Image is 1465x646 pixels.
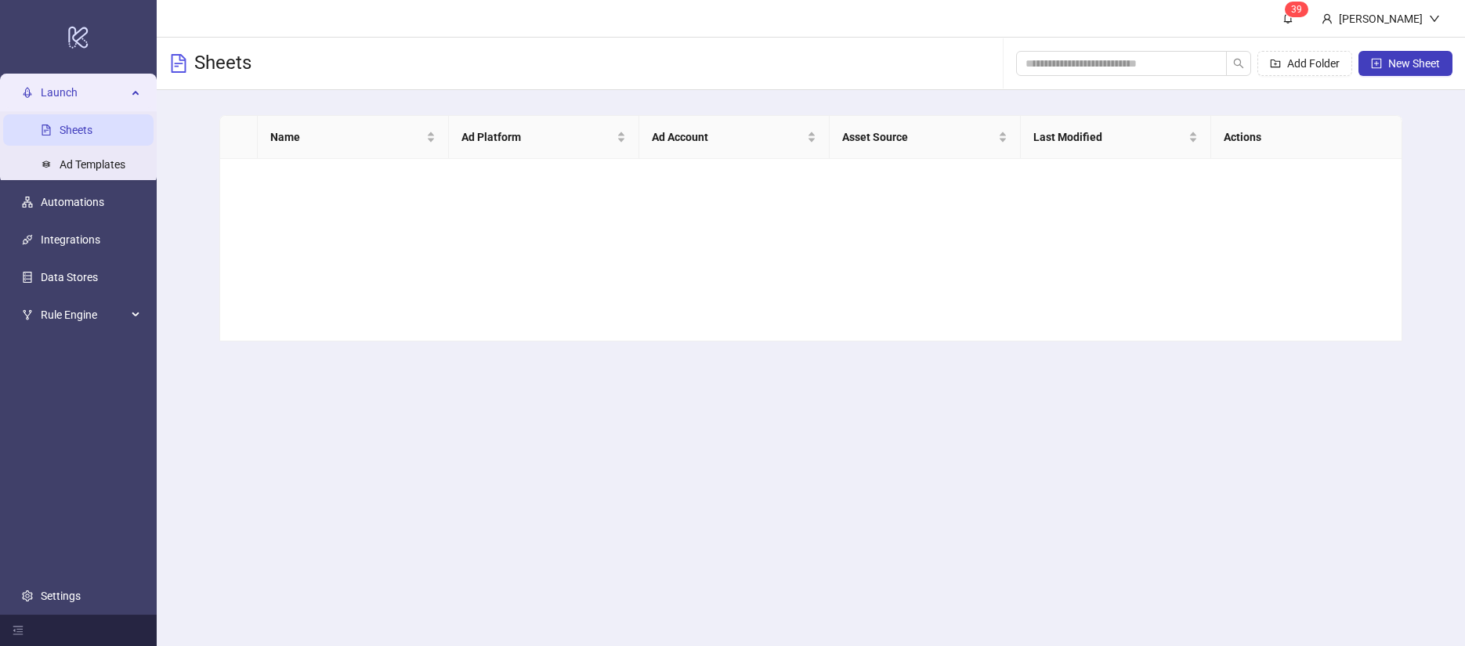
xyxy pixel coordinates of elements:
[830,116,1020,159] th: Asset Source
[1270,58,1281,69] span: folder-add
[1358,51,1452,76] button: New Sheet
[1388,57,1440,70] span: New Sheet
[449,116,639,159] th: Ad Platform
[13,625,24,636] span: menu-fold
[1297,4,1302,15] span: 9
[270,128,422,146] span: Name
[461,128,613,146] span: Ad Platform
[842,128,994,146] span: Asset Source
[1429,13,1440,24] span: down
[60,158,125,171] a: Ad Templates
[41,590,81,602] a: Settings
[41,233,100,246] a: Integrations
[258,116,448,159] th: Name
[1371,58,1382,69] span: plus-square
[1285,2,1308,17] sup: 39
[41,196,104,208] a: Automations
[1211,116,1402,159] th: Actions
[60,124,92,136] a: Sheets
[639,116,830,159] th: Ad Account
[1291,4,1297,15] span: 3
[1333,10,1429,27] div: [PERSON_NAME]
[169,54,188,73] span: file-text
[1257,51,1352,76] button: Add Folder
[652,128,804,146] span: Ad Account
[41,77,127,108] span: Launch
[22,87,33,98] span: rocket
[1287,57,1340,70] span: Add Folder
[22,309,33,320] span: fork
[1282,13,1293,23] span: bell
[41,299,127,330] span: Rule Engine
[1322,13,1333,24] span: user
[194,51,251,76] h3: Sheets
[1033,128,1185,146] span: Last Modified
[1233,58,1244,69] span: search
[41,271,98,283] a: Data Stores
[1021,116,1211,159] th: Last Modified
